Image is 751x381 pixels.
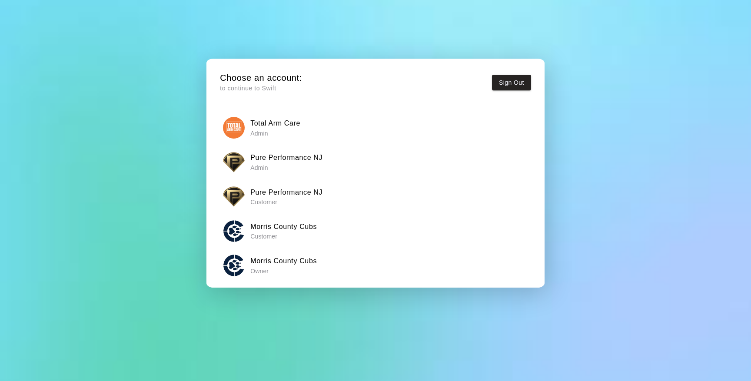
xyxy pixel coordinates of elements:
[223,151,245,173] img: Pure Performance NJ
[250,255,317,267] h6: Morris County Cubs
[223,255,245,276] img: Morris County Cubs
[220,252,531,279] button: Morris County CubsMorris County Cubs Owner
[220,183,531,210] button: Pure Performance NJPure Performance NJ Customer
[250,118,300,129] h6: Total Arm Care
[220,72,302,84] h5: Choose an account:
[220,84,302,93] p: to continue to Swift
[250,221,317,232] h6: Morris County Cubs
[250,129,300,138] p: Admin
[250,198,322,206] p: Customer
[250,187,322,198] h6: Pure Performance NJ
[220,217,531,245] button: Morris County CubsMorris County Cubs Customer
[220,148,531,176] button: Pure Performance NJPure Performance NJ Admin
[223,220,245,242] img: Morris County Cubs
[250,267,317,275] p: Owner
[250,232,317,241] p: Customer
[250,163,322,172] p: Admin
[223,186,245,207] img: Pure Performance NJ
[492,75,531,91] button: Sign Out
[250,152,322,163] h6: Pure Performance NJ
[223,117,245,139] img: Total Arm Care
[220,114,531,141] button: Total Arm CareTotal Arm Care Admin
